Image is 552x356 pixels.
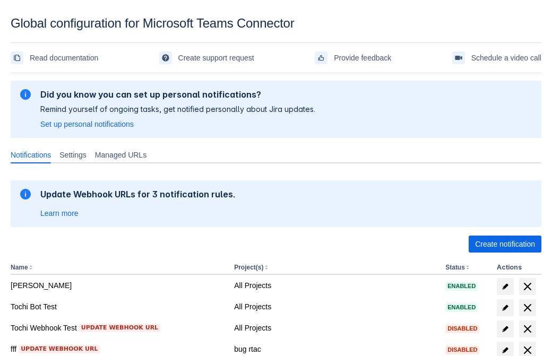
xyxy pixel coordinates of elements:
button: Status [445,264,465,271]
span: edit [501,346,510,354]
span: Update webhook URL [21,345,98,353]
div: All Projects [234,280,437,291]
span: edit [501,282,510,291]
a: Schedule a video call [452,49,541,66]
div: Tochi Bot Test [11,301,226,312]
span: Managed URLs [95,150,146,160]
span: Notifications [11,150,51,160]
h2: Did you know you can set up personal notifications? [40,89,315,100]
th: Actions [493,261,541,275]
span: Provide feedback [334,49,391,66]
span: edit [501,303,510,312]
span: Create notification [475,236,535,253]
span: documentation [13,54,21,62]
a: Read documentation [11,49,98,66]
span: Disabled [445,347,479,353]
span: Update webhook URL [81,324,158,332]
span: Schedule a video call [471,49,541,66]
span: information [19,88,32,101]
span: support [161,54,170,62]
a: Learn more [40,208,79,219]
a: Create support request [159,49,254,66]
div: bug rtac [234,344,437,354]
p: Remind yourself of ongoing tasks, get notified personally about Jira updates. [40,104,315,115]
button: Project(s) [234,264,263,271]
div: [PERSON_NAME] [11,280,226,291]
h2: Update Webhook URLs for 3 notification rules. [40,189,236,199]
div: fff [11,344,226,354]
span: Create support request [178,49,254,66]
span: delete [521,323,534,335]
span: videoCall [454,54,463,62]
div: All Projects [234,323,437,333]
span: delete [521,301,534,314]
span: information [19,188,32,201]
span: Enabled [445,283,478,289]
span: Settings [59,150,87,160]
span: edit [501,325,510,333]
a: Set up personal notifications [40,119,134,129]
div: Tochi Webhook Test [11,323,226,333]
div: Global configuration for Microsoft Teams Connector [11,16,541,31]
span: Read documentation [30,49,98,66]
span: feedback [317,54,325,62]
div: All Projects [234,301,437,312]
span: Disabled [445,326,479,332]
button: Create notification [469,236,541,253]
a: Provide feedback [315,49,391,66]
span: delete [521,280,534,293]
span: Enabled [445,305,478,310]
button: Name [11,264,28,271]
